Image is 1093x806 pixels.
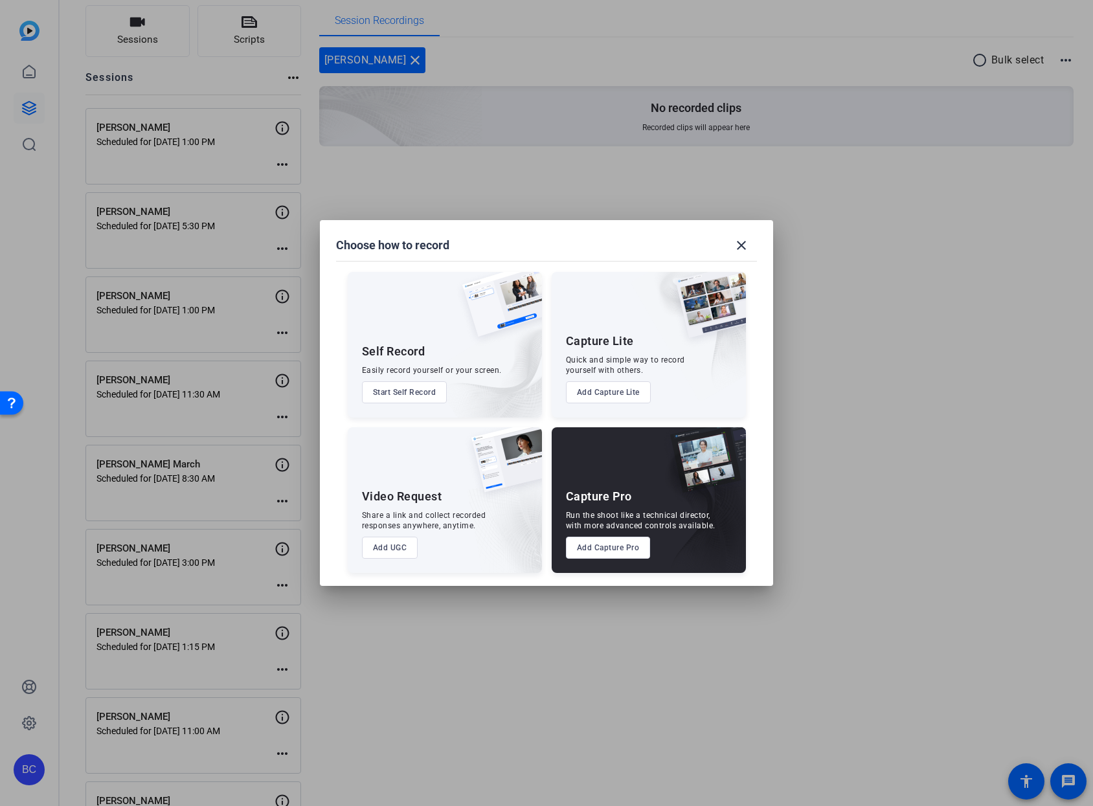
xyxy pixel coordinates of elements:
[362,365,502,375] div: Easily record yourself or your screen.
[467,467,542,573] img: embarkstudio-ugc-content.png
[462,427,542,506] img: ugc-content.png
[566,510,716,531] div: Run the shoot like a technical director, with more advanced controls available.
[336,238,449,253] h1: Choose how to record
[660,427,746,506] img: capture-pro.png
[362,510,486,531] div: Share a link and collect recorded responses anywhere, anytime.
[362,537,418,559] button: Add UGC
[362,489,442,504] div: Video Request
[362,344,425,359] div: Self Record
[666,272,746,351] img: capture-lite.png
[566,333,634,349] div: Capture Lite
[453,272,542,350] img: self-record.png
[630,272,746,401] img: embarkstudio-capture-lite.png
[566,489,632,504] div: Capture Pro
[650,443,746,573] img: embarkstudio-capture-pro.png
[566,355,685,375] div: Quick and simple way to record yourself with others.
[566,537,651,559] button: Add Capture Pro
[429,300,542,418] img: embarkstudio-self-record.png
[362,381,447,403] button: Start Self Record
[734,238,749,253] mat-icon: close
[566,381,651,403] button: Add Capture Lite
